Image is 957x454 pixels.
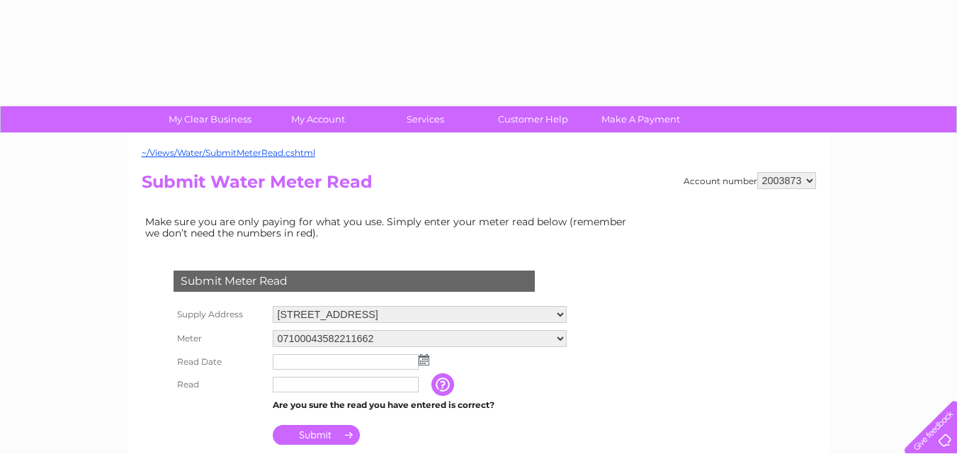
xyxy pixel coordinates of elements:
[152,106,268,132] a: My Clear Business
[419,354,429,365] img: ...
[170,302,269,327] th: Supply Address
[170,327,269,351] th: Meter
[259,106,376,132] a: My Account
[170,373,269,396] th: Read
[142,212,638,242] td: Make sure you are only paying for what you use. Simply enter your meter read below (remember we d...
[367,106,484,132] a: Services
[269,396,570,414] td: Are you sure the read you have entered is correct?
[174,271,535,292] div: Submit Meter Read
[431,373,457,396] input: Information
[475,106,591,132] a: Customer Help
[273,425,360,445] input: Submit
[170,351,269,373] th: Read Date
[142,147,315,158] a: ~/Views/Water/SubmitMeterRead.cshtml
[142,172,816,199] h2: Submit Water Meter Read
[582,106,699,132] a: Make A Payment
[684,172,816,189] div: Account number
